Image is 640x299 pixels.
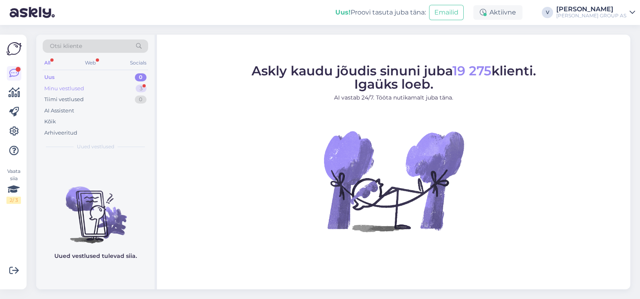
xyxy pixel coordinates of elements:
[54,252,137,260] p: Uued vestlused tulevad siia.
[128,58,148,68] div: Socials
[556,12,626,19] div: [PERSON_NAME] GROUP AS
[542,7,553,18] div: V
[335,8,351,16] b: Uus!
[44,107,74,115] div: AI Assistent
[44,85,84,93] div: Minu vestlused
[44,129,77,137] div: Arhiveeritud
[429,5,464,20] button: Emailid
[136,85,147,93] div: 3
[36,172,155,245] img: No chats
[44,96,84,104] div: Tiimi vestlused
[83,58,97,68] div: Web
[50,42,82,50] span: Otsi kliente
[556,6,626,12] div: [PERSON_NAME]
[135,96,147,104] div: 0
[452,63,491,79] span: 19 275
[6,41,22,56] img: Askly Logo
[44,118,56,126] div: Kõik
[44,73,55,81] div: Uus
[77,143,114,150] span: Uued vestlused
[556,6,635,19] a: [PERSON_NAME][PERSON_NAME] GROUP AS
[135,73,147,81] div: 0
[43,58,52,68] div: All
[6,168,21,204] div: Vaata siia
[473,5,522,20] div: Aktiivne
[252,63,536,92] span: Askly kaudu jõudis sinuni juba klienti. Igaüks loeb.
[321,108,466,253] img: No Chat active
[252,93,536,102] p: AI vastab 24/7. Tööta nutikamalt juba täna.
[335,8,426,17] div: Proovi tasuta juba täna:
[6,197,21,204] div: 2 / 3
